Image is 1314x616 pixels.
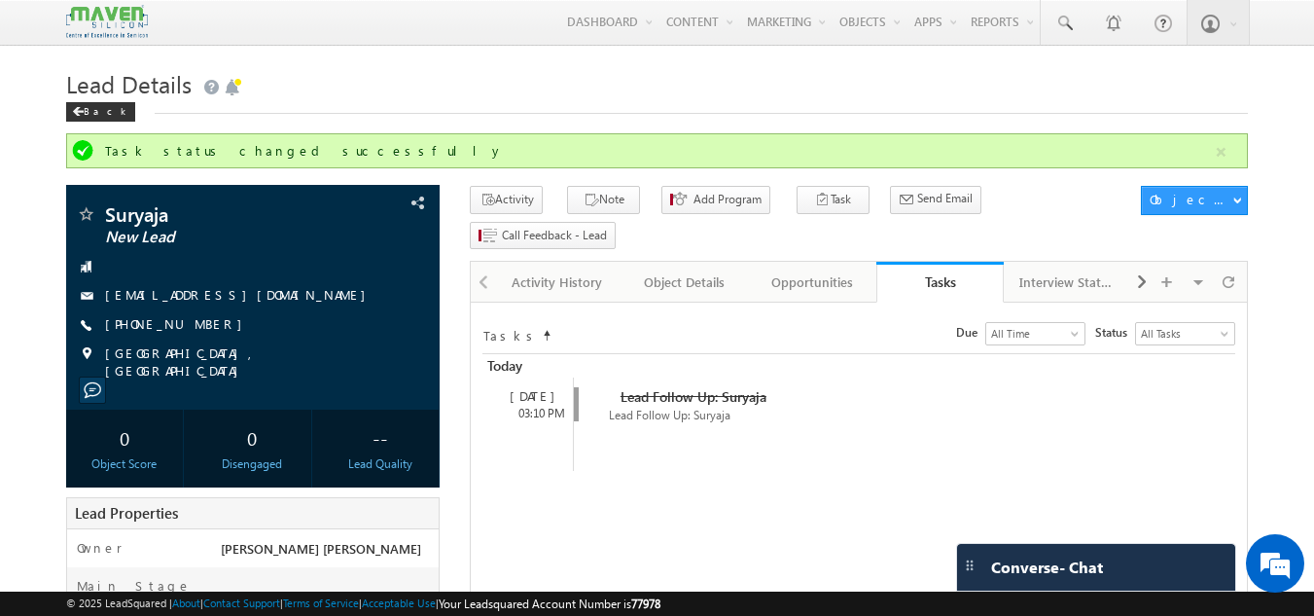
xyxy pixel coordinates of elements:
span: Lead Follow Up: Suryaja [609,408,730,422]
span: Converse - Chat [991,559,1103,576]
span: All Time [986,325,1080,343]
div: Object Details [637,271,731,294]
div: Activity History [510,271,604,294]
a: Opportunities [749,262,876,303]
span: Lead Follow Up: Suryaja [621,387,766,406]
span: Suryaja [105,204,336,224]
label: Main Stage [77,577,192,595]
button: Object Actions [1141,186,1248,215]
span: Lead Details [66,68,192,99]
div: Task status changed successfully [105,142,1214,160]
span: 77978 [631,597,660,611]
div: Back [66,102,135,122]
a: Contact Support [203,597,280,609]
div: Disengaged [198,455,306,473]
div: 0 [198,419,306,455]
a: All Tasks [1135,322,1235,345]
span: [PERSON_NAME] [PERSON_NAME] [221,540,421,557]
button: Task [797,186,870,214]
button: Activity [470,186,543,214]
a: [EMAIL_ADDRESS][DOMAIN_NAME] [105,286,375,303]
div: Object Actions [1150,191,1232,208]
a: Terms of Service [283,597,359,609]
div: [DATE] [492,387,573,405]
button: Call Feedback - Lead [470,222,616,250]
a: Tasks [876,262,1004,303]
td: Tasks [482,322,541,345]
span: Call Feedback - Lead [502,227,607,244]
span: Status [1095,324,1135,342]
img: Custom Logo [66,5,148,39]
span: Send Email [917,190,973,207]
span: All Tasks [1136,325,1229,343]
img: carter-drag [962,558,977,573]
div: 0 [71,419,179,455]
span: Sort Timeline [542,323,551,341]
div: Today [482,354,571,378]
a: All Time [985,322,1085,345]
button: Send Email [890,186,981,214]
span: Add Program [693,191,762,208]
div: -- [326,419,434,455]
button: Note [567,186,640,214]
span: New Lead [105,228,336,247]
a: Back [66,101,145,118]
div: 03:10 PM [492,405,573,422]
div: Object Score [71,455,179,473]
span: Your Leadsquared Account Number is [439,597,660,611]
a: Object Details [621,262,749,303]
a: Activity History [494,262,621,303]
span: [PHONE_NUMBER] [105,315,252,335]
div: Lead Quality [326,455,434,473]
div: Tasks [891,272,989,291]
div: Interview Status [1019,271,1114,294]
a: Interview Status [1004,262,1131,303]
span: [GEOGRAPHIC_DATA], [GEOGRAPHIC_DATA] [105,344,407,380]
a: About [172,597,200,609]
label: Owner [77,539,123,557]
button: Add Program [661,186,770,214]
span: Due [956,324,985,342]
span: © 2025 LeadSquared | | | | | [66,595,660,613]
span: Lead Properties [75,503,178,523]
a: Acceptable Use [362,597,436,609]
div: Opportunities [764,271,859,294]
